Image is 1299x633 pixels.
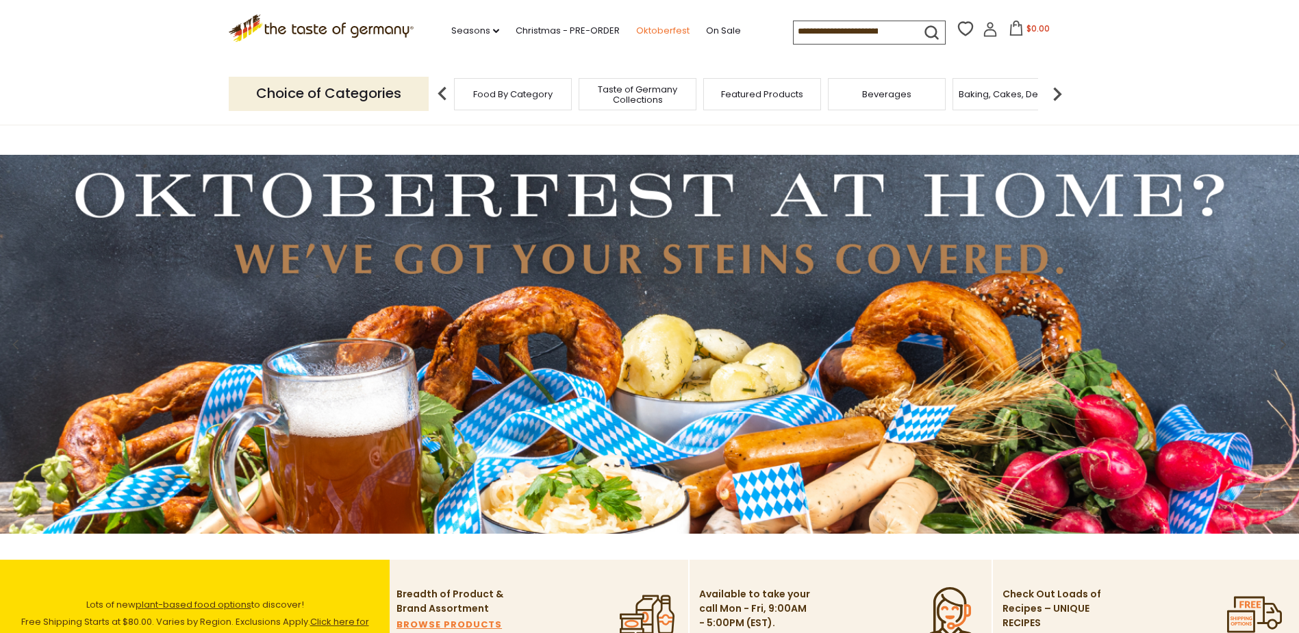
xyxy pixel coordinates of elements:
[959,89,1065,99] a: Baking, Cakes, Desserts
[451,23,499,38] a: Seasons
[636,23,690,38] a: Oktoberfest
[396,617,502,632] a: BROWSE PRODUCTS
[706,23,741,38] a: On Sale
[1000,21,1059,41] button: $0.00
[473,89,553,99] a: Food By Category
[396,587,509,616] p: Breadth of Product & Brand Assortment
[1002,587,1102,630] p: Check Out Loads of Recipes – UNIQUE RECIPES
[429,80,456,108] img: previous arrow
[136,598,251,611] a: plant-based food options
[1026,23,1050,34] span: $0.00
[862,89,911,99] a: Beverages
[1044,80,1071,108] img: next arrow
[721,89,803,99] a: Featured Products
[229,77,429,110] p: Choice of Categories
[516,23,620,38] a: Christmas - PRE-ORDER
[583,84,692,105] a: Taste of Germany Collections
